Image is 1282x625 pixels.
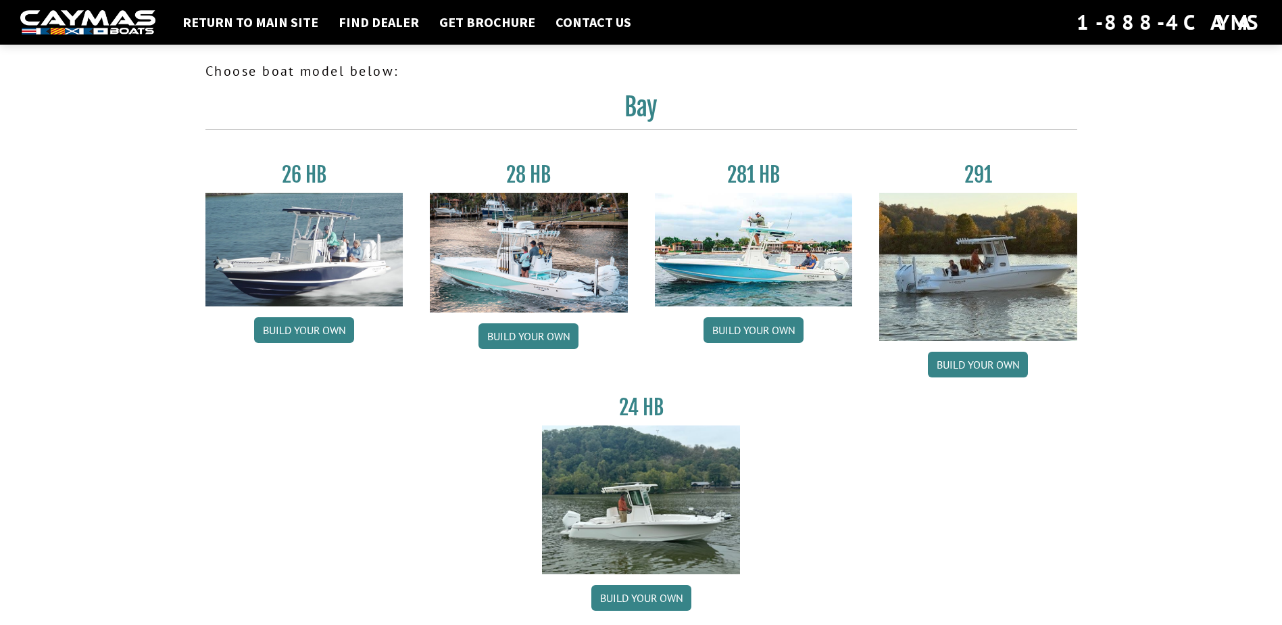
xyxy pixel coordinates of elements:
img: 28_hb_thumbnail_for_caymas_connect.jpg [430,193,628,312]
a: Get Brochure [433,14,542,31]
img: 291_Thumbnail.jpg [879,193,1077,341]
h3: 24 HB [542,395,740,420]
h3: 28 HB [430,162,628,187]
a: Contact Us [549,14,638,31]
a: Build your own [254,317,354,343]
h3: 281 HB [655,162,853,187]
p: Choose boat model below: [205,61,1077,81]
div: 1-888-4CAYMAS [1077,7,1262,37]
h3: 26 HB [205,162,403,187]
h2: Bay [205,92,1077,130]
a: Return to main site [176,14,325,31]
a: Build your own [591,585,691,611]
a: Build your own [704,317,804,343]
a: Find Dealer [332,14,426,31]
a: Build your own [478,323,578,349]
img: white-logo-c9c8dbefe5ff5ceceb0f0178aa75bf4bb51f6bca0971e226c86eb53dfe498488.png [20,10,155,35]
a: Build your own [928,352,1028,377]
img: 28-hb-twin.jpg [655,193,853,306]
img: 26_new_photo_resized.jpg [205,193,403,306]
h3: 291 [879,162,1077,187]
img: 24_HB_thumbnail.jpg [542,425,740,574]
